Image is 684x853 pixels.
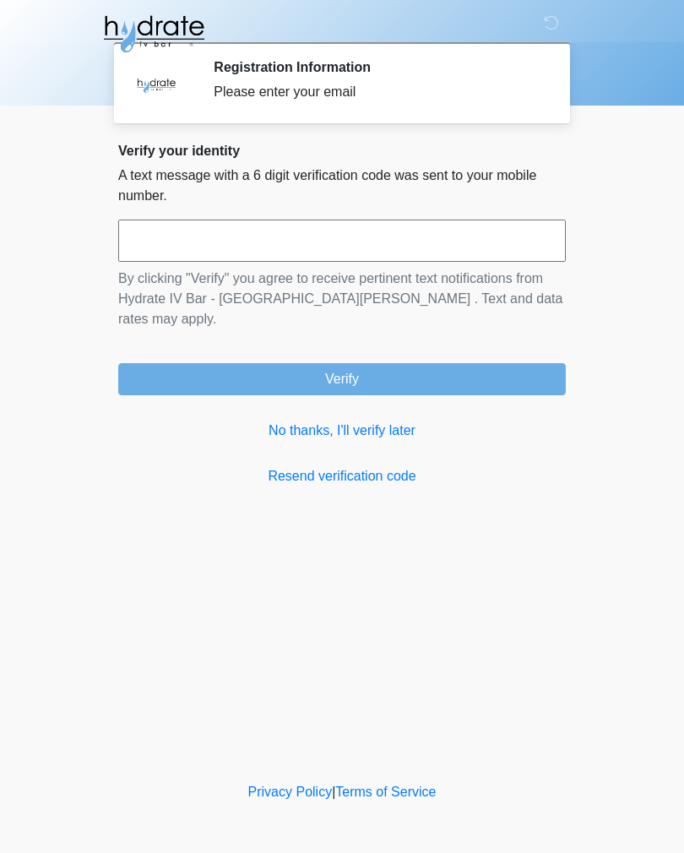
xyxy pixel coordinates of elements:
[332,785,335,799] a: |
[118,143,566,159] h2: Verify your identity
[248,785,333,799] a: Privacy Policy
[118,421,566,441] a: No thanks, I'll verify later
[214,82,540,102] div: Please enter your email
[335,785,436,799] a: Terms of Service
[118,269,566,329] p: By clicking "Verify" you agree to receive pertinent text notifications from Hydrate IV Bar - [GEO...
[101,13,206,55] img: Hydrate IV Bar - Fort Collins Logo
[131,59,182,110] img: Agent Avatar
[118,166,566,206] p: A text message with a 6 digit verification code was sent to your mobile number.
[118,363,566,395] button: Verify
[118,466,566,486] a: Resend verification code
